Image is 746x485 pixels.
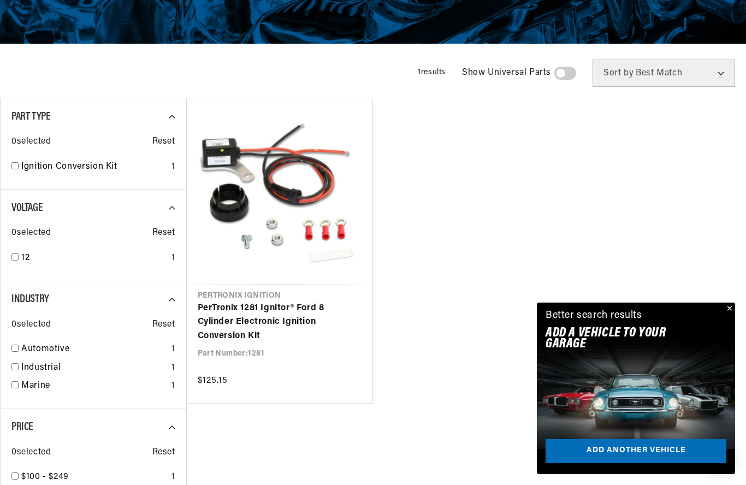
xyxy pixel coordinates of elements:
[171,470,175,484] div: 1
[21,361,167,375] a: Industrial
[462,66,551,80] span: Show Universal Parts
[21,160,167,174] a: Ignition Conversion Kit
[546,308,642,324] div: Better search results
[11,203,43,214] span: Voltage
[11,111,50,122] span: Part Type
[152,318,175,332] span: Reset
[171,361,175,375] div: 1
[11,226,51,240] span: 0 selected
[171,379,175,393] div: 1
[152,226,175,240] span: Reset
[171,342,175,357] div: 1
[603,69,633,78] span: Sort by
[546,328,699,350] h2: Add A VEHICLE to your garage
[11,446,51,460] span: 0 selected
[21,251,167,265] a: 12
[171,160,175,174] div: 1
[546,439,726,464] a: Add another vehicle
[11,422,33,433] span: Price
[11,318,51,332] span: 0 selected
[11,294,49,305] span: Industry
[593,60,735,87] select: Sort by
[152,446,175,460] span: Reset
[418,68,446,76] span: 1 results
[171,251,175,265] div: 1
[722,303,735,316] button: Close
[152,135,175,149] span: Reset
[11,135,51,149] span: 0 selected
[198,301,362,344] a: PerTronix 1281 Ignitor® Ford 8 Cylinder Electronic Ignition Conversion Kit
[21,342,167,357] a: Automotive
[21,379,167,393] a: Marine
[21,472,69,481] span: $100 - $249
